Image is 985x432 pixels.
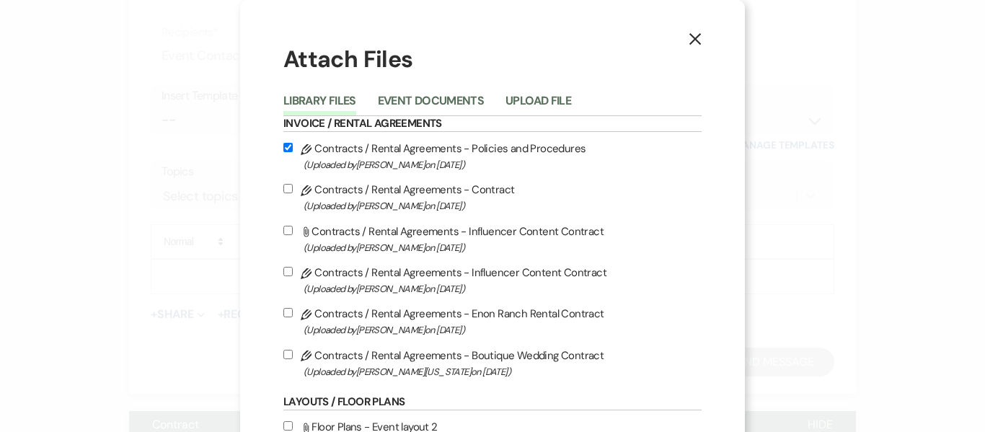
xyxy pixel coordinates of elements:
h1: Attach Files [283,43,702,76]
label: Contracts / Rental Agreements - Enon Ranch Rental Contract [283,304,702,338]
label: Contracts / Rental Agreements - Influencer Content Contract [283,263,702,297]
input: Contracts / Rental Agreements - Influencer Content Contract(Uploaded by[PERSON_NAME]on [DATE]) [283,226,293,235]
h6: Layouts / Floor Plans [283,394,702,410]
button: Library Files [283,95,356,115]
label: Contracts / Rental Agreements - Boutique Wedding Contract [283,346,702,380]
span: (Uploaded by [PERSON_NAME] on [DATE] ) [304,322,702,338]
input: Contracts / Rental Agreements - Policies and Procedures(Uploaded by[PERSON_NAME]on [DATE]) [283,143,293,152]
span: (Uploaded by [PERSON_NAME] on [DATE] ) [304,239,702,256]
button: Upload File [505,95,571,115]
span: (Uploaded by [PERSON_NAME][US_STATE] on [DATE] ) [304,363,702,380]
input: Contracts / Rental Agreements - Boutique Wedding Contract(Uploaded by[PERSON_NAME][US_STATE]on [D... [283,350,293,359]
input: Contracts / Rental Agreements - Influencer Content Contract(Uploaded by[PERSON_NAME]on [DATE]) [283,267,293,276]
button: Event Documents [378,95,484,115]
h6: Invoice / Rental Agreements [283,116,702,132]
label: Contracts / Rental Agreements - Contract [283,180,702,214]
span: (Uploaded by [PERSON_NAME] on [DATE] ) [304,281,702,297]
label: Contracts / Rental Agreements - Policies and Procedures [283,139,702,173]
label: Contracts / Rental Agreements - Influencer Content Contract [283,222,702,256]
span: (Uploaded by [PERSON_NAME] on [DATE] ) [304,157,702,173]
input: Floor Plans - Event layout 2(Uploaded byMeme Obongon [DATE]) [283,421,293,431]
input: Contracts / Rental Agreements - Contract(Uploaded by[PERSON_NAME]on [DATE]) [283,184,293,193]
input: Contracts / Rental Agreements - Enon Ranch Rental Contract(Uploaded by[PERSON_NAME]on [DATE]) [283,308,293,317]
span: (Uploaded by [PERSON_NAME] on [DATE] ) [304,198,702,214]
